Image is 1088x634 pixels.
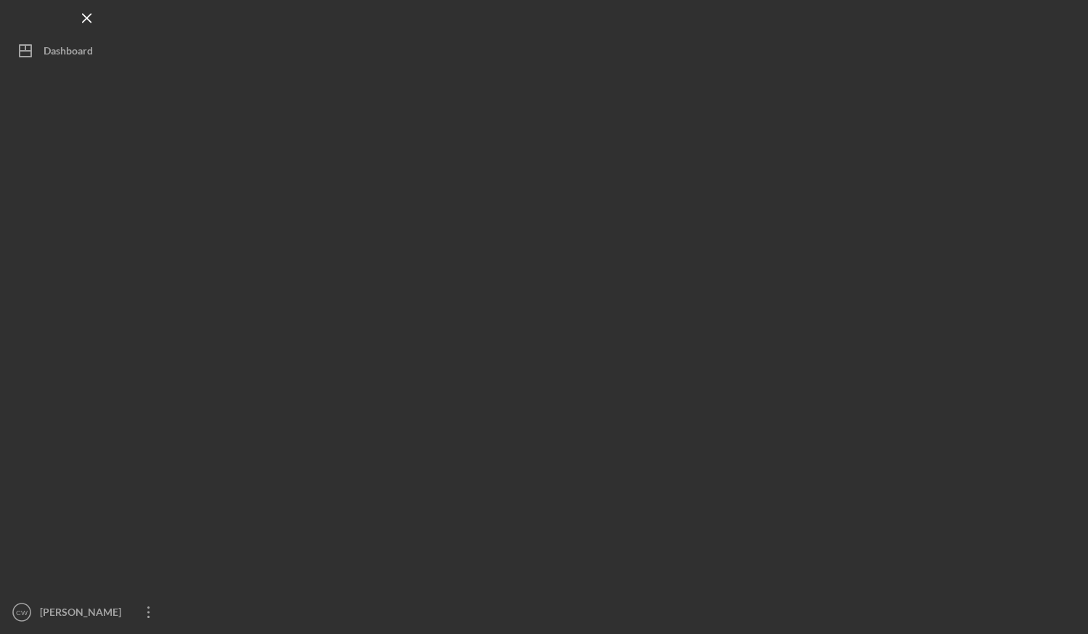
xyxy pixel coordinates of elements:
[44,36,93,69] div: Dashboard
[16,609,28,617] text: CW
[7,598,167,627] button: CW[PERSON_NAME] Eagle
[7,36,167,65] button: Dashboard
